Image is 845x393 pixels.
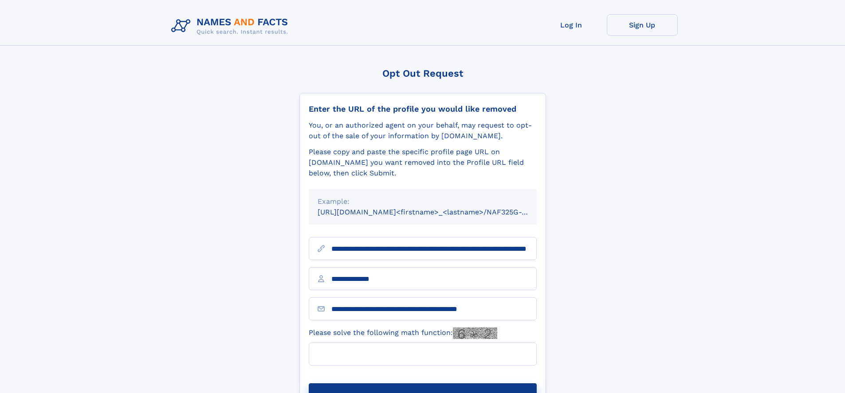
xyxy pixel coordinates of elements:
[536,14,607,36] a: Log In
[318,196,528,207] div: Example:
[309,104,537,114] div: Enter the URL of the profile you would like removed
[299,68,546,79] div: Opt Out Request
[309,120,537,141] div: You, or an authorized agent on your behalf, may request to opt-out of the sale of your informatio...
[168,14,295,38] img: Logo Names and Facts
[318,208,554,216] small: [URL][DOMAIN_NAME]<firstname>_<lastname>/NAF325G-xxxxxxxx
[607,14,678,36] a: Sign Up
[309,147,537,179] div: Please copy and paste the specific profile page URL on [DOMAIN_NAME] you want removed into the Pr...
[309,327,497,339] label: Please solve the following math function:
